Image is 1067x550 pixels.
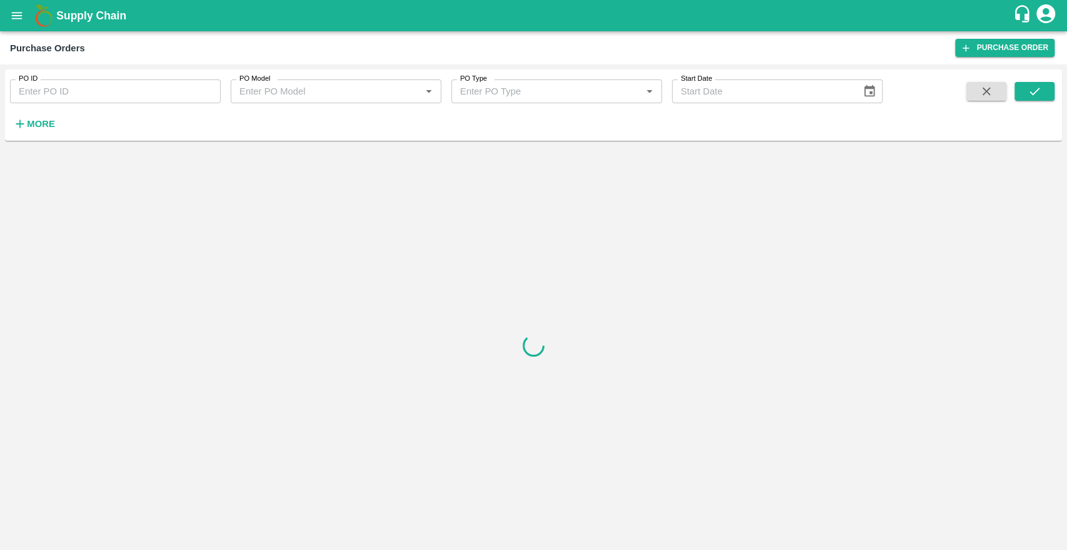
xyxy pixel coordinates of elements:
[10,40,85,56] div: Purchase Orders
[10,113,58,135] button: More
[641,83,658,99] button: Open
[27,119,55,129] strong: More
[10,79,221,103] input: Enter PO ID
[1034,3,1057,29] div: account of current user
[234,83,417,99] input: Enter PO Model
[460,74,487,84] label: PO Type
[455,83,638,99] input: Enter PO Type
[239,74,271,84] label: PO Model
[1013,4,1034,27] div: customer-support
[3,1,31,30] button: open drawer
[858,79,881,103] button: Choose date
[955,39,1054,57] a: Purchase Order
[31,3,56,28] img: logo
[56,9,126,22] b: Supply Chain
[681,74,712,84] label: Start Date
[421,83,437,99] button: Open
[56,7,1013,24] a: Supply Chain
[672,79,853,103] input: Start Date
[19,74,38,84] label: PO ID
